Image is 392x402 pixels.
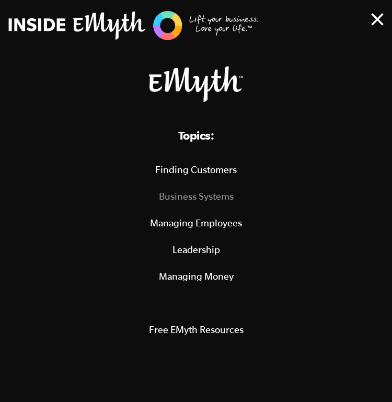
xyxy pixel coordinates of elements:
a: Free EMyth Resources [13,316,379,343]
a: Managing Money [13,263,379,290]
a: Business Systems [13,183,379,210]
a: Work-Life Balance [13,290,379,316]
img: EMyth Business Coaching [8,9,259,41]
iframe: Chat Widget [340,352,392,402]
a: Managing Employees [13,210,379,236]
h3: Topics: [13,127,379,144]
img: EMyth [149,66,243,102]
img: Open Menu [371,13,384,26]
a: Leadership [13,236,379,263]
a: Finding Customers [13,156,379,183]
